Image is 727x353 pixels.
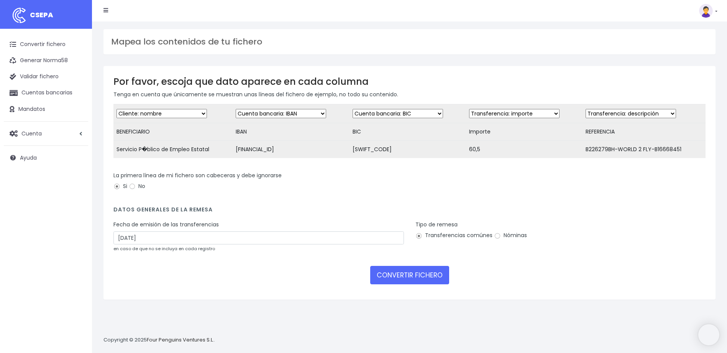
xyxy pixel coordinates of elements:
[466,123,583,141] td: Importe
[494,231,527,239] label: Nóminas
[113,221,219,229] label: Fecha de emisión de las transferencias
[4,101,88,117] a: Mandatos
[4,85,88,101] a: Cuentas bancarias
[21,129,42,137] span: Cuenta
[466,141,583,158] td: 60,5
[147,336,214,343] a: Four Penguins Ventures S.L.
[113,141,233,158] td: Servicio P�blico de Empleo Estatal
[113,90,706,99] p: Tenga en cuenta que únicamente se muestran unas líneas del fichero de ejemplo, no todo su contenido.
[583,123,706,141] td: REFERENCIA
[699,4,713,18] img: profile
[583,141,706,158] td: B226279BH-WORLD 2 FLY-B16668451
[4,150,88,166] a: Ayuda
[4,36,88,53] a: Convertir fichero
[4,125,88,142] a: Cuenta
[233,141,349,158] td: [FINANCIAL_ID]
[350,141,466,158] td: [SWIFT_CODE]
[20,154,37,162] span: Ayuda
[113,206,706,217] h4: Datos generales de la remesa
[233,123,349,141] td: IBAN
[10,6,29,25] img: logo
[113,182,127,190] label: Si
[113,246,215,252] small: en caso de que no se incluya en cada registro
[113,172,282,180] label: La primera línea de mi fichero son cabeceras y debe ignorarse
[111,37,708,47] h3: Mapea los contenidos de tu fichero
[113,123,233,141] td: BENEFICIARIO
[415,221,458,229] label: Tipo de remesa
[129,182,145,190] label: No
[113,76,706,87] h3: Por favor, escoja que dato aparece en cada columna
[4,69,88,85] a: Validar fichero
[4,53,88,69] a: Generar Norma58
[350,123,466,141] td: BIC
[415,231,492,239] label: Transferencias comúnes
[370,266,449,284] button: CONVERTIR FICHERO
[30,10,53,20] span: CSEPA
[103,336,215,344] p: Copyright © 2025 .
